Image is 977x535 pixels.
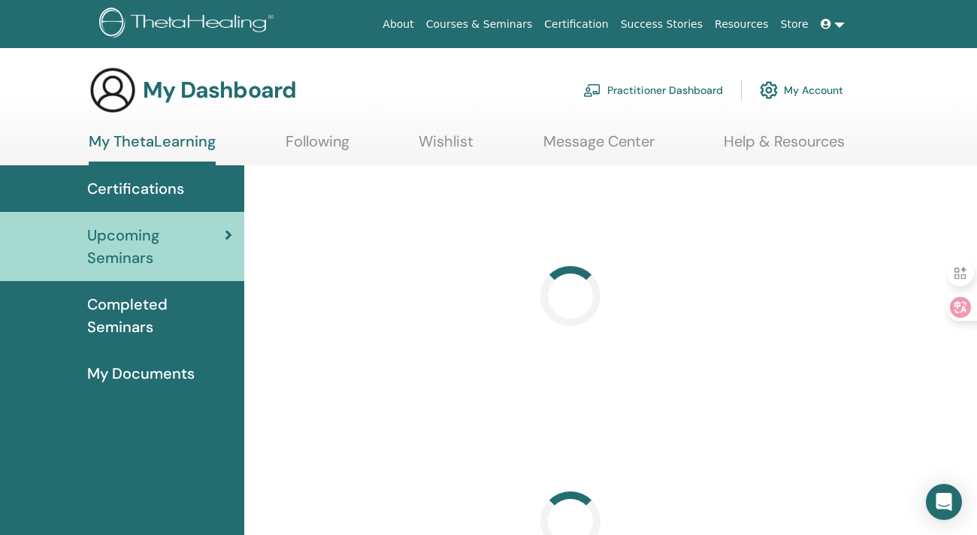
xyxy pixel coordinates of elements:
[760,77,778,103] img: cog.svg
[420,11,539,38] a: Courses & Seminars
[724,132,845,162] a: Help & Resources
[775,11,815,38] a: Store
[926,484,962,520] div: Open Intercom Messenger
[87,177,184,200] span: Certifications
[143,77,296,104] h3: My Dashboard
[87,224,225,269] span: Upcoming Seminars
[87,362,195,385] span: My Documents
[709,11,775,38] a: Resources
[377,11,419,38] a: About
[89,132,216,165] a: My ThetaLearning
[419,132,473,162] a: Wishlist
[583,83,601,97] img: chalkboard-teacher.svg
[583,74,723,107] a: Practitioner Dashboard
[286,132,349,162] a: Following
[99,8,279,41] img: logo.png
[615,11,709,38] a: Success Stories
[87,293,232,338] span: Completed Seminars
[543,132,655,162] a: Message Center
[760,74,843,107] a: My Account
[89,66,137,114] img: generic-user-icon.jpg
[538,11,614,38] a: Certification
